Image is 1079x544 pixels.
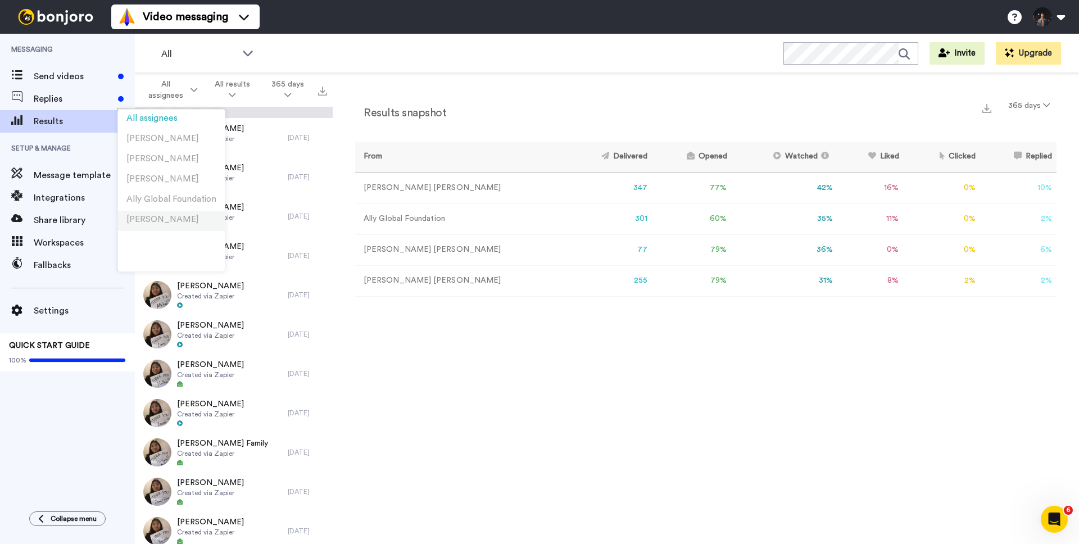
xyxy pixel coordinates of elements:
[177,477,244,488] span: [PERSON_NAME]
[34,304,135,318] span: Settings
[355,203,565,234] td: Ally Global Foundation
[177,516,244,528] span: [PERSON_NAME]
[355,265,565,296] td: [PERSON_NAME] [PERSON_NAME]
[135,236,333,275] a: [PERSON_NAME]Created via Zapier[DATE]
[288,527,327,536] div: [DATE]
[288,409,327,418] div: [DATE]
[904,142,981,173] th: Clicked
[135,393,333,433] a: [PERSON_NAME]Created via Zapier[DATE]
[355,142,565,173] th: From
[13,9,98,25] img: bj-logo-header-white.svg
[126,114,178,123] span: All assignees
[34,92,114,106] span: Replies
[177,359,244,370] span: [PERSON_NAME]
[837,234,903,265] td: 0 %
[288,487,327,496] div: [DATE]
[288,251,327,260] div: [DATE]
[177,449,268,458] span: Created via Zapier
[177,280,244,292] span: [PERSON_NAME]
[143,9,228,25] span: Video messaging
[126,195,216,203] span: Ally Global Foundation
[135,354,333,393] a: [PERSON_NAME]Created via Zapier[DATE]
[126,175,199,183] span: [PERSON_NAME]
[652,234,731,265] td: 79 %
[315,81,330,98] button: Export all results that match these filters now.
[288,448,327,457] div: [DATE]
[135,157,333,197] a: [PERSON_NAME]Created via Zapier[DATE]
[837,142,903,173] th: Liked
[34,169,135,182] span: Message template
[288,291,327,300] div: [DATE]
[29,511,106,526] button: Collapse menu
[143,360,171,388] img: 1c1e7d66-3555-43a1-929f-07e605731860-thumb.jpg
[135,118,333,157] a: [PERSON_NAME]Created via Zapier[DATE]
[565,173,652,203] td: 347
[652,173,731,203] td: 77 %
[126,215,199,224] span: [PERSON_NAME]
[565,142,652,173] th: Delivered
[732,142,838,173] th: Watched
[565,265,652,296] td: 255
[261,74,315,106] button: 365 days
[126,155,199,163] span: [PERSON_NAME]
[177,370,244,379] span: Created via Zapier
[143,281,171,309] img: e066ae3a-ea96-465a-97f6-099a18d0766a-thumb.jpg
[34,214,135,227] span: Share library
[904,265,981,296] td: 2 %
[1064,506,1073,515] span: 6
[34,236,135,250] span: Workspaces
[837,173,903,203] td: 16 %
[288,330,327,339] div: [DATE]
[177,528,244,537] span: Created via Zapier
[177,438,268,449] span: [PERSON_NAME] Family
[652,142,731,173] th: Opened
[565,234,652,265] td: 77
[137,74,204,106] button: All assignees
[177,320,244,331] span: [PERSON_NAME]
[980,265,1057,296] td: 2 %
[288,173,327,182] div: [DATE]
[652,203,731,234] td: 60 %
[9,356,26,365] span: 100%
[177,410,244,419] span: Created via Zapier
[1041,506,1068,533] iframe: Intercom live chat
[904,173,981,203] td: 0 %
[135,275,333,315] a: [PERSON_NAME]Created via Zapier[DATE]
[34,191,135,205] span: Integrations
[288,212,327,221] div: [DATE]
[9,342,90,350] span: QUICK START GUIDE
[144,79,188,101] span: All assignees
[996,42,1061,65] button: Upgrade
[355,234,565,265] td: [PERSON_NAME] [PERSON_NAME]
[135,433,333,472] a: [PERSON_NAME] FamilyCreated via Zapier[DATE]
[732,234,838,265] td: 36 %
[732,173,838,203] td: 42 %
[837,265,903,296] td: 8 %
[135,315,333,354] a: [PERSON_NAME]Created via Zapier[DATE]
[904,203,981,234] td: 0 %
[980,142,1057,173] th: Replied
[34,70,114,83] span: Send videos
[135,472,333,511] a: [PERSON_NAME]Created via Zapier[DATE]
[135,107,333,118] div: Delivery History
[51,514,97,523] span: Collapse menu
[318,87,327,96] img: export.svg
[288,369,327,378] div: [DATE]
[126,134,199,143] span: [PERSON_NAME]
[1001,96,1057,116] button: 365 days
[143,478,171,506] img: 76495661-b349-4577-b1d9-23d08e0b674e-thumb.jpg
[177,292,244,301] span: Created via Zapier
[652,265,731,296] td: 79 %
[34,115,135,128] span: Results
[177,331,244,340] span: Created via Zapier
[837,203,903,234] td: 11 %
[982,104,991,113] img: export.svg
[118,8,136,26] img: vm-color.svg
[143,399,171,427] img: 4fdfb2e9-b72c-4755-b830-98e084948ad0-thumb.jpg
[135,197,333,236] a: [PERSON_NAME]Created via Zapier[DATE]
[930,42,985,65] button: Invite
[355,173,565,203] td: [PERSON_NAME] [PERSON_NAME]
[980,203,1057,234] td: 2 %
[732,203,838,234] td: 35 %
